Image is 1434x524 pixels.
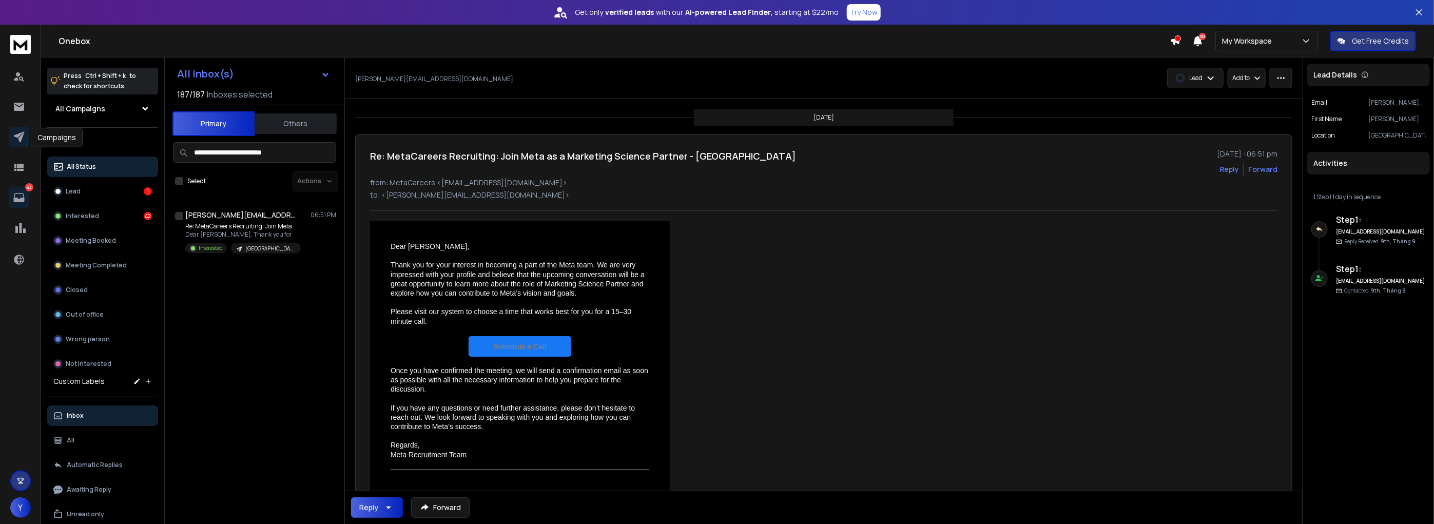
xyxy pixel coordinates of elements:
[469,336,571,357] a: Schedule a Call
[391,403,649,432] div: If you have any questions or need further assistance, please don’t hesitate to reach out. We look...
[10,35,31,54] img: logo
[351,497,403,518] button: Reply
[144,212,152,220] div: 42
[1336,228,1426,236] h6: [EMAIL_ADDRESS][DOMAIN_NAME]
[1217,149,1277,159] p: [DATE] : 06:51 pm
[169,64,338,84] button: All Inbox(s)
[53,376,105,386] h3: Custom Labels
[47,304,158,325] button: Out of office
[1307,152,1430,174] div: Activities
[1336,277,1426,285] h6: [EMAIL_ADDRESS][DOMAIN_NAME]
[67,163,96,171] p: All Status
[67,461,123,469] p: Automatic Replies
[1332,192,1381,201] span: 1 day in sequence
[605,7,654,17] strong: verified leads
[66,212,99,220] p: Interested
[47,455,158,475] button: Automatic Replies
[66,335,110,343] p: Wrong person
[850,7,878,17] p: Try Now
[1311,131,1335,140] p: location
[1344,287,1406,295] p: Contacted
[47,405,158,426] button: Inbox
[66,286,88,294] p: Closed
[255,112,337,135] button: Others
[1313,193,1424,201] div: |
[64,71,136,91] p: Press to check for shortcuts.
[391,440,649,459] div: Regards, Meta Recruitment Team
[1371,287,1406,294] span: 9th, Tháng 9
[47,479,158,500] button: Awaiting Reply
[207,88,273,101] h3: Inboxes selected
[67,436,74,444] p: All
[84,70,127,82] span: Ctrl + Shift + k
[1381,238,1416,245] span: 9th, Tháng 9
[31,128,83,147] div: Campaigns
[1336,214,1426,226] h6: Step 1 :
[1199,33,1206,40] span: 50
[1232,74,1250,82] p: Add to
[47,354,158,374] button: Not Interested
[1313,192,1329,201] span: 1 Step
[1330,31,1416,51] button: Get Free Credits
[1189,74,1203,82] p: Lead
[67,510,104,518] p: Unread only
[1222,36,1276,46] p: My Workspace
[847,4,881,21] button: Try Now
[1368,115,1426,123] p: [PERSON_NAME]
[55,104,105,114] h1: All Campaigns
[1248,164,1277,174] div: Forward
[172,111,255,136] button: Primary
[25,183,33,191] p: 43
[355,75,513,83] p: [PERSON_NAME][EMAIL_ADDRESS][DOMAIN_NAME]
[59,35,1170,47] h1: Onebox
[370,190,1277,200] p: to: <[PERSON_NAME][EMAIL_ADDRESS][DOMAIN_NAME]>
[66,237,116,245] p: Meeting Booked
[245,245,295,253] p: [GEOGRAPHIC_DATA] + [GEOGRAPHIC_DATA] [DATE]
[67,486,111,494] p: Awaiting Reply
[359,502,378,513] div: Reply
[185,230,301,239] p: Dear [PERSON_NAME], Thank you for
[1344,238,1416,245] p: Reply Received
[47,329,158,350] button: Wrong person
[47,99,158,119] button: All Campaigns
[199,244,223,252] p: Interested
[47,136,158,150] h3: Filters
[67,412,84,420] p: Inbox
[47,230,158,251] button: Meeting Booked
[1313,70,1357,80] p: Lead Details
[187,177,206,185] label: Select
[1311,99,1327,107] p: Email
[66,261,127,269] p: Meeting Completed
[1336,263,1426,275] h6: Step 1 :
[1219,164,1239,174] button: Reply
[47,157,158,177] button: All Status
[66,360,111,368] p: Not Interested
[391,307,649,325] div: Please visit our system to choose a time that works best for you for a 15–30 minute call.
[411,497,470,518] button: Forward
[311,211,336,219] p: 06:51 PM
[391,260,649,298] div: Thank you for your interest in becoming a part of the Meta team. We are very impressed with your ...
[185,210,298,220] h1: [PERSON_NAME][EMAIL_ADDRESS][DOMAIN_NAME]
[47,430,158,451] button: All
[47,206,158,226] button: Interested42
[813,113,834,122] p: [DATE]
[391,242,649,251] div: Dear [PERSON_NAME],
[9,187,29,208] a: 43
[575,7,839,17] p: Get only with our starting at $22/mo
[47,255,158,276] button: Meeting Completed
[1368,131,1426,140] p: [GEOGRAPHIC_DATA]
[1311,115,1342,123] p: First Name
[391,366,649,394] div: Once you have confirmed the meeting, we will send a confirmation email as soon as possible with a...
[10,497,31,518] button: Y
[185,222,301,230] p: Re: MetaCareers Recruiting: Join Meta
[66,187,81,196] p: Lead
[370,149,796,163] h1: Re: MetaCareers Recruiting: Join Meta as a Marketing Science Partner - [GEOGRAPHIC_DATA]
[1368,99,1426,107] p: [PERSON_NAME][EMAIL_ADDRESS][DOMAIN_NAME]
[66,310,104,319] p: Out of office
[370,178,1277,188] p: from: MetaCareers <[EMAIL_ADDRESS][DOMAIN_NAME]>
[47,280,158,300] button: Closed
[177,69,234,79] h1: All Inbox(s)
